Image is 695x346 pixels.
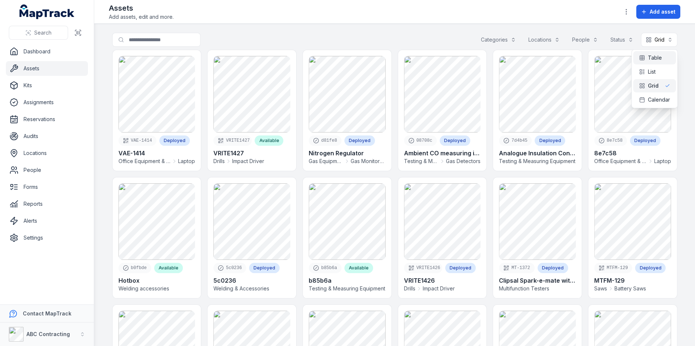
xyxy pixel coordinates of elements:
div: Grid [631,49,678,108]
span: Table [648,54,662,61]
span: Calendar [648,96,670,103]
span: Grid [648,82,659,89]
span: List [648,68,656,75]
button: Grid [641,33,677,47]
